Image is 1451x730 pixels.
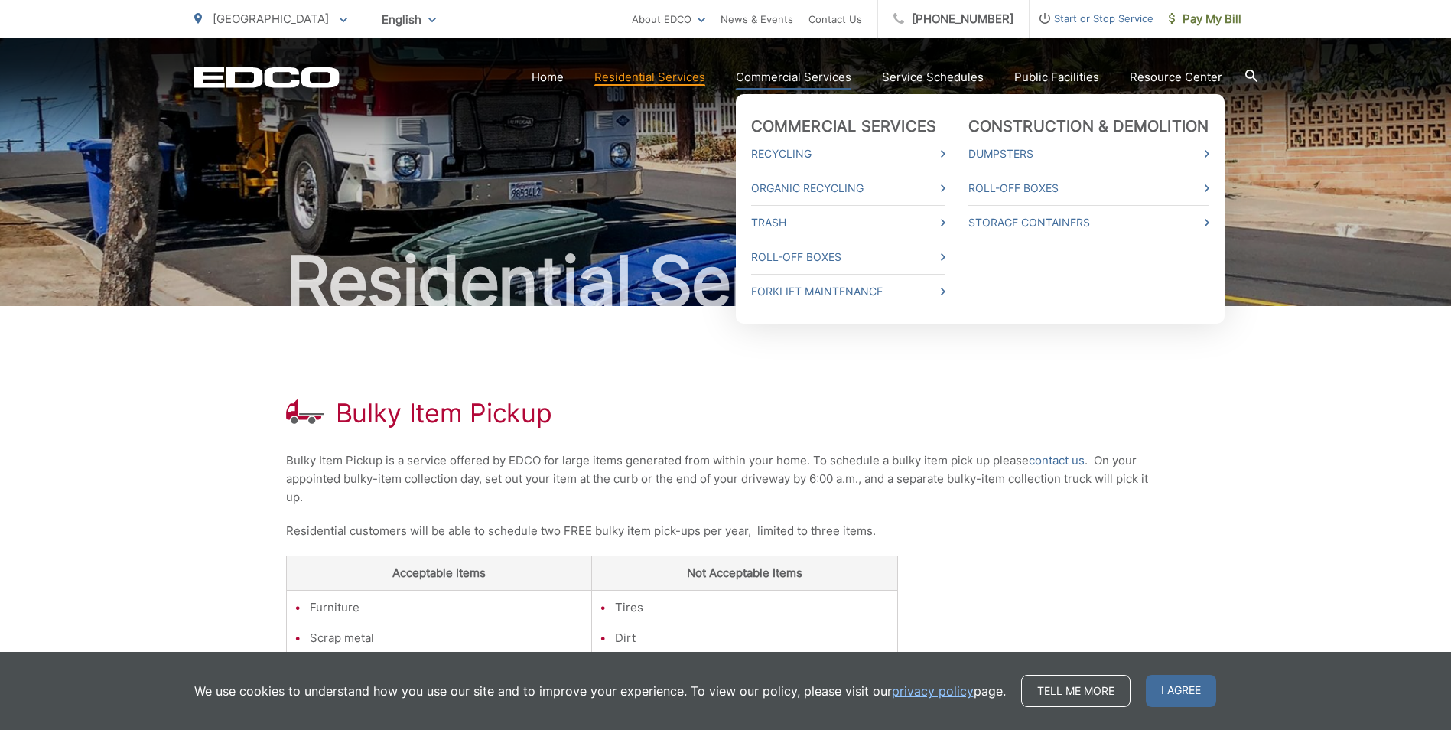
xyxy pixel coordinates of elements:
[1169,10,1241,28] span: Pay My Bill
[286,522,1166,540] p: Residential customers will be able to schedule two FREE bulky item pick-ups per year, limited to ...
[968,213,1209,232] a: Storage Containers
[736,68,851,86] a: Commercial Services
[968,145,1209,163] a: Dumpsters
[1021,675,1131,707] a: Tell me more
[751,282,945,301] a: Forklift Maintenance
[721,10,793,28] a: News & Events
[286,451,1166,507] p: Bulky Item Pickup is a service offered by EDCO for large items generated from within your home. T...
[615,629,890,647] li: Dirt
[1014,68,1099,86] a: Public Facilities
[1146,675,1216,707] span: I agree
[1029,451,1085,470] a: contact us
[808,10,862,28] a: Contact Us
[1130,68,1222,86] a: Resource Center
[751,145,945,163] a: Recycling
[615,598,890,617] li: Tires
[968,117,1209,135] a: Construction & Demolition
[751,248,945,266] a: Roll-Off Boxes
[968,179,1209,197] a: Roll-Off Boxes
[194,243,1257,320] h2: Residential Services
[892,682,974,700] a: privacy policy
[882,68,984,86] a: Service Schedules
[370,6,447,33] span: English
[532,68,564,86] a: Home
[194,682,1006,700] p: We use cookies to understand how you use our site and to improve your experience. To view our pol...
[194,67,340,88] a: EDCD logo. Return to the homepage.
[310,629,584,647] li: Scrap metal
[594,68,705,86] a: Residential Services
[751,179,945,197] a: Organic Recycling
[310,598,584,617] li: Furniture
[392,565,486,580] strong: Acceptable Items
[687,565,802,580] strong: Not Acceptable Items
[751,213,945,232] a: Trash
[751,117,937,135] a: Commercial Services
[336,398,552,429] h1: Bulky Item Pickup
[213,11,329,26] span: [GEOGRAPHIC_DATA]
[632,10,705,28] a: About EDCO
